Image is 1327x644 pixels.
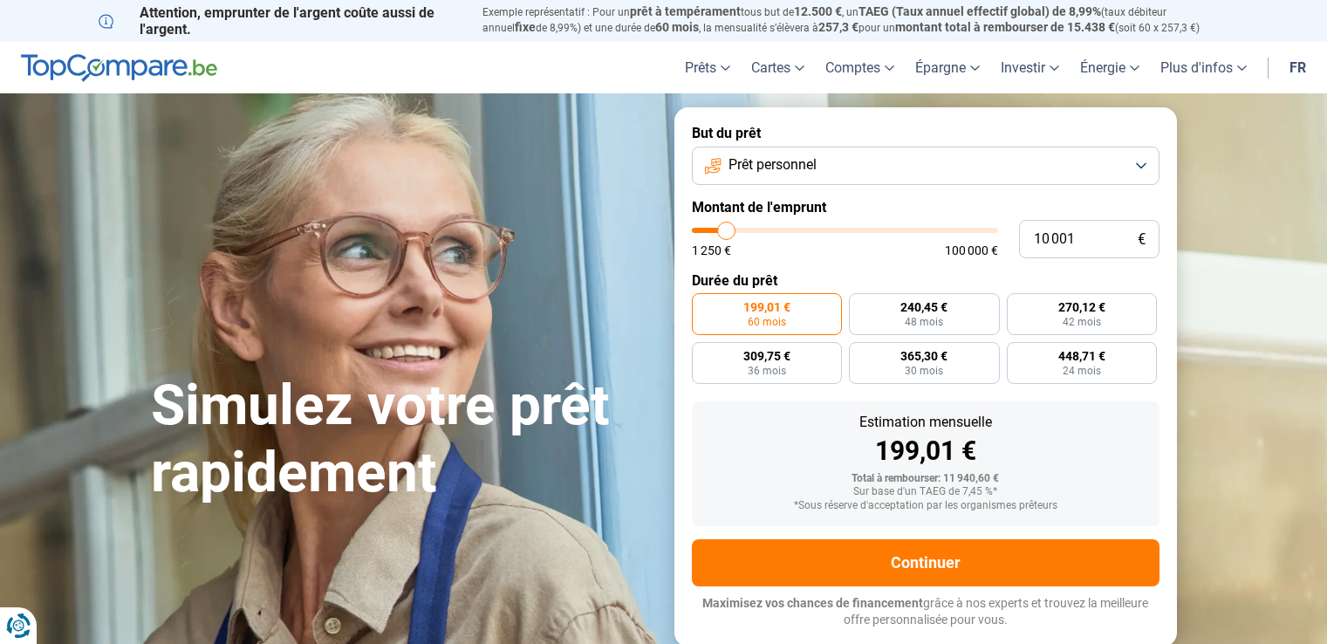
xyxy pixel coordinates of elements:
a: Épargne [905,42,990,93]
span: 1 250 € [692,244,731,257]
div: 199,01 € [706,438,1146,464]
span: TAEG (Taux annuel effectif global) de 8,99% [858,4,1101,18]
span: Maximisez vos chances de financement [702,596,923,610]
button: Continuer [692,539,1159,586]
a: fr [1279,42,1317,93]
div: *Sous réserve d'acceptation par les organismes prêteurs [706,500,1146,512]
span: 199,01 € [743,301,790,313]
span: 42 mois [1063,317,1101,327]
span: 30 mois [905,366,943,376]
a: Investir [990,42,1070,93]
span: Prêt personnel [728,155,817,175]
p: Attention, emprunter de l'argent coûte aussi de l'argent. [99,4,462,38]
p: Exemple représentatif : Pour un tous but de , un (taux débiteur annuel de 8,99%) et une durée de ... [482,4,1229,36]
span: montant total à rembourser de 15.438 € [895,20,1115,34]
p: grâce à nos experts et trouvez la meilleure offre personnalisée pour vous. [692,595,1159,629]
span: 257,3 € [818,20,858,34]
a: Plus d'infos [1150,42,1257,93]
span: 24 mois [1063,366,1101,376]
label: Montant de l'emprunt [692,199,1159,216]
a: Comptes [815,42,905,93]
span: 48 mois [905,317,943,327]
span: 12.500 € [794,4,842,18]
label: But du prêt [692,125,1159,141]
span: 60 mois [655,20,699,34]
span: fixe [515,20,536,34]
button: Prêt personnel [692,147,1159,185]
label: Durée du prêt [692,272,1159,289]
span: prêt à tempérament [630,4,741,18]
span: 270,12 € [1058,301,1105,313]
span: 448,71 € [1058,350,1105,362]
span: 365,30 € [900,350,947,362]
img: TopCompare [21,54,217,82]
a: Énergie [1070,42,1150,93]
span: 309,75 € [743,350,790,362]
span: 240,45 € [900,301,947,313]
span: € [1138,232,1146,247]
div: Estimation mensuelle [706,415,1146,429]
div: Total à rembourser: 11 940,60 € [706,473,1146,485]
h1: Simulez votre prêt rapidement [151,373,653,507]
span: 60 mois [748,317,786,327]
a: Cartes [741,42,815,93]
div: Sur base d'un TAEG de 7,45 %* [706,486,1146,498]
span: 36 mois [748,366,786,376]
span: 100 000 € [945,244,998,257]
a: Prêts [674,42,741,93]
